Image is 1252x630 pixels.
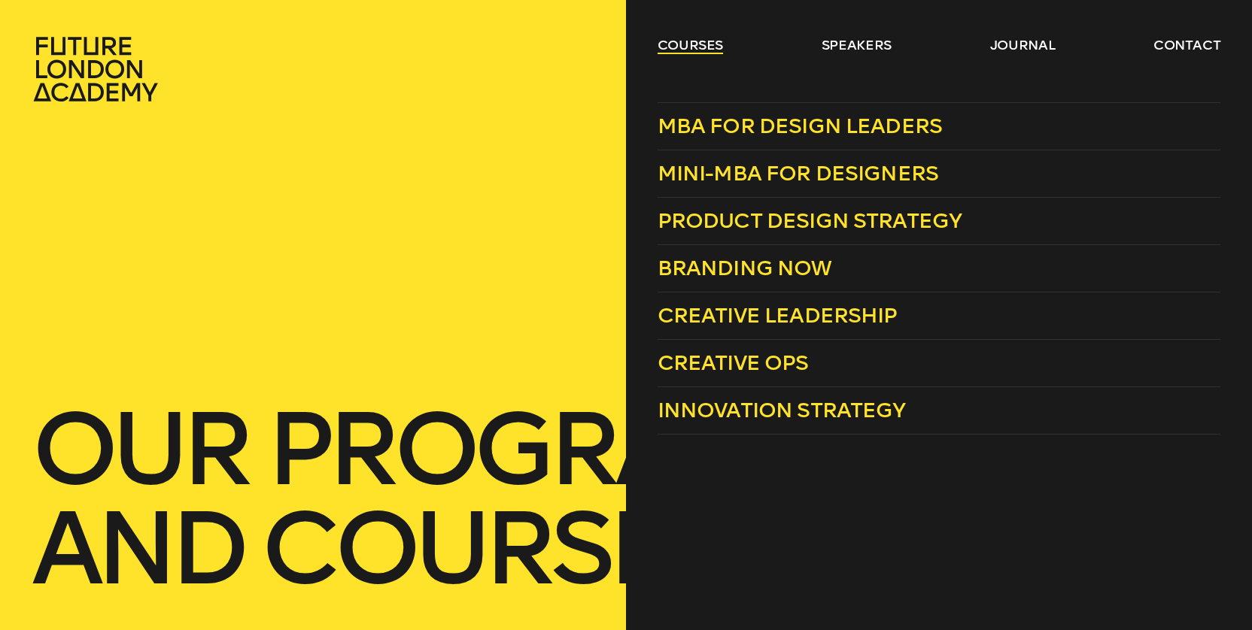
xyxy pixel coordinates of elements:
[658,114,943,138] span: MBA for Design Leaders
[658,102,1221,150] a: MBA for Design Leaders
[658,198,1221,245] a: Product Design Strategy
[822,36,892,54] a: speakers
[658,398,906,423] span: Innovation Strategy
[1153,36,1221,54] a: contact
[658,340,1221,387] a: Creative Ops
[658,303,898,328] span: Creative Leadership
[990,36,1056,54] a: journal
[658,292,1221,340] a: Creative Leadership
[658,161,939,186] span: Mini-MBA for Designers
[658,256,832,280] span: Branding Now
[658,150,1221,198] a: Mini-MBA for Designers
[658,245,1221,292] a: Branding Now
[658,208,962,233] span: Product Design Strategy
[658,36,724,54] a: courses
[658,350,809,375] span: Creative Ops
[658,387,1221,435] a: Innovation Strategy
